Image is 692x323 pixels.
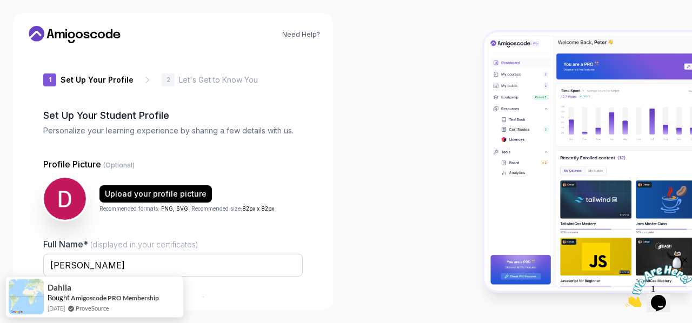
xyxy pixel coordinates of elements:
[103,161,135,169] span: (Optional)
[179,75,258,85] p: Let's Get to Know You
[9,279,44,314] img: provesource social proof notification image
[167,77,170,83] p: 2
[242,205,274,212] span: 82px x 82px
[99,205,276,213] p: Recommended formats: . Recommended size: .
[49,77,51,83] p: 1
[48,283,71,292] span: Dahlia
[4,4,9,14] span: 1
[71,294,159,302] a: Amigoscode PRO Membership
[43,108,303,123] h2: Set Up Your Student Profile
[26,26,123,43] a: Home link
[99,185,212,203] button: Upload your profile picture
[48,293,70,302] span: Bought
[105,189,207,199] div: Upload your profile picture
[43,239,198,250] label: Full Name*
[43,158,303,171] p: Profile Picture
[48,304,65,313] span: [DATE]
[90,240,198,249] span: (displayed in your certificates)
[484,32,692,291] img: Amigoscode Dashboard
[44,178,86,220] img: user profile image
[76,304,109,313] a: ProveSource
[61,75,134,85] p: Set Up Your Profile
[43,254,303,277] input: Enter your Full Name
[282,30,320,39] a: Need Help?
[161,205,188,212] span: PNG, SVG
[625,255,692,307] iframe: chat widget
[43,125,303,136] p: Personalize your learning experience by sharing a few details with us.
